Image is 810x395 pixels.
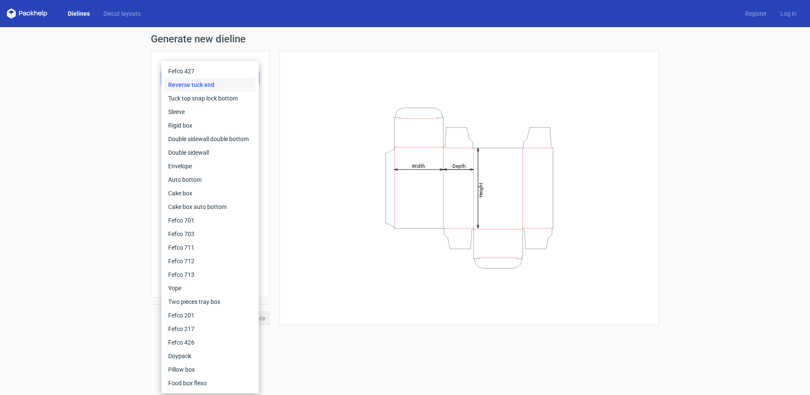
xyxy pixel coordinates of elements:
[165,186,255,200] div: Cake box
[165,241,255,254] div: Fefco 711
[165,227,255,241] div: Fefco 703
[165,281,255,295] div: Yope
[165,376,255,390] div: Food box flexo
[165,336,255,349] div: Fefco 426
[165,64,255,78] div: Fefco 427
[151,34,659,44] h1: Generate new dieline
[452,163,466,169] tspan: Depth
[97,9,147,18] a: Diecut layouts
[165,132,255,146] div: Double sidewall double bottom
[165,254,255,268] div: Fefco 712
[738,9,774,18] a: Register
[165,92,255,105] div: Tuck top snap lock bottom
[165,146,255,159] div: Double sidewall
[165,268,255,281] div: Fefco 713
[165,309,255,322] div: Fefco 201
[165,363,255,376] div: Pillow box
[165,105,255,119] div: Sleeve
[165,295,255,309] div: Two pieces tray box
[165,349,255,363] div: Doypack
[478,182,484,197] tspan: Height
[61,9,97,18] a: Dielines
[165,173,255,186] div: Auto bottom
[165,159,255,173] div: Envelope
[412,163,425,169] tspan: Width
[165,214,255,227] div: Fefco 701
[165,78,255,92] div: Reverse tuck end
[774,9,803,18] a: Log in
[165,322,255,336] div: Fefco 217
[165,119,255,132] div: Rigid box
[165,200,255,214] div: Cake box auto bottom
